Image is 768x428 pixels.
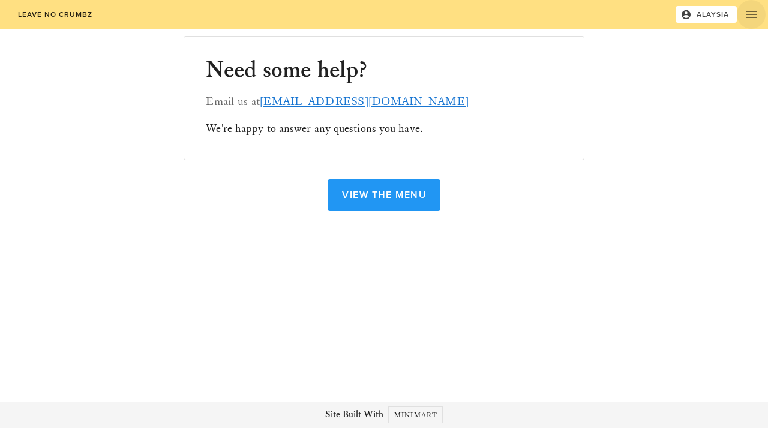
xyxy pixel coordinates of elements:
p: Email us at [206,92,562,111]
span: View the Menu [341,189,427,201]
a: View the Menu [328,179,440,211]
span: Alaysia [683,9,730,20]
h1: Need some help? [206,58,367,82]
span: Leave No Crumbz [17,10,92,19]
a: Leave No Crumbz [10,6,100,23]
span: Site Built With [325,408,383,422]
a: [EMAIL_ADDRESS][DOMAIN_NAME] [260,92,469,111]
p: We're happy to answer any questions you have. [206,121,562,138]
span: Minimart [394,411,437,420]
button: Alaysia [676,6,737,23]
a: Minimart [388,406,443,423]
